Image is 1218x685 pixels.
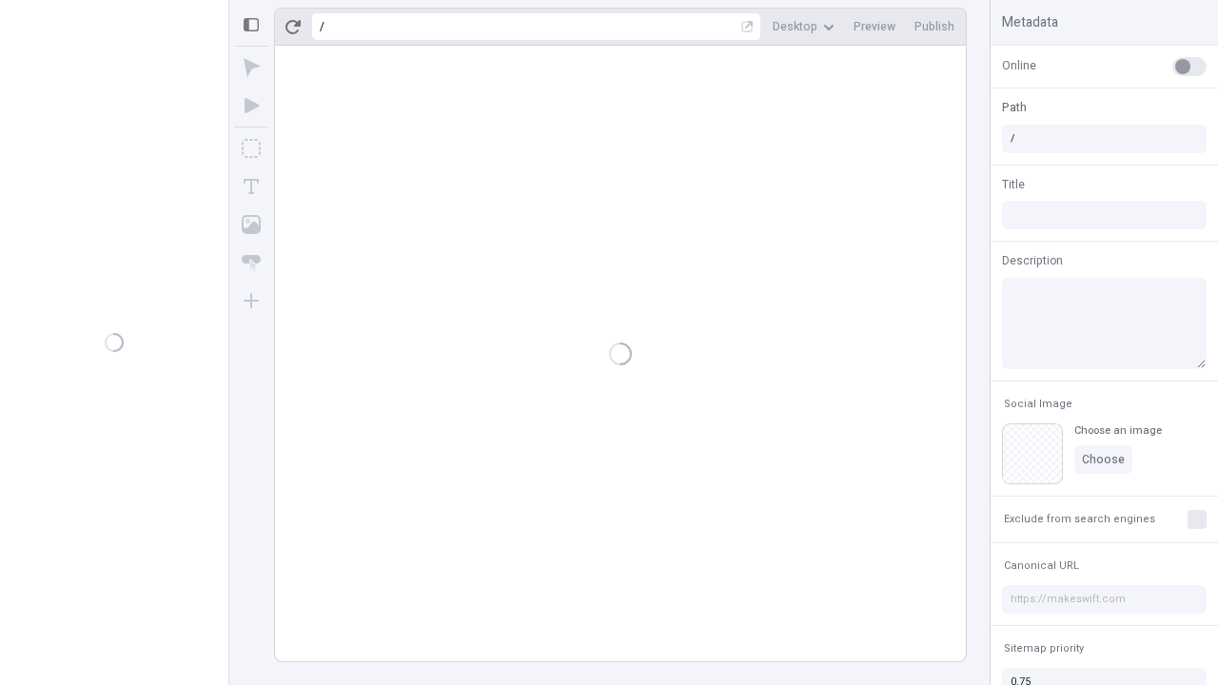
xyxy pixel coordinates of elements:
button: Preview [846,12,903,41]
button: Desktop [765,12,842,41]
button: Box [234,131,268,166]
button: Image [234,207,268,242]
button: Choose [1074,445,1132,474]
span: Preview [854,19,895,34]
button: Button [234,245,268,280]
button: Social Image [1000,393,1076,416]
button: Canonical URL [1000,555,1083,577]
span: Choose [1082,452,1125,467]
span: Exclude from search engines [1004,512,1155,526]
span: Description [1002,252,1063,269]
span: Publish [914,19,954,34]
button: Text [234,169,268,204]
div: Choose an image [1074,423,1162,438]
span: Path [1002,99,1027,116]
span: Canonical URL [1004,558,1079,573]
button: Publish [907,12,962,41]
span: Sitemap priority [1004,641,1084,656]
span: Title [1002,176,1025,193]
input: https://makeswift.com [1002,585,1207,614]
span: Desktop [773,19,817,34]
span: Social Image [1004,397,1072,411]
button: Exclude from search engines [1000,508,1159,531]
span: Online [1002,57,1036,74]
div: / [320,19,324,34]
button: Sitemap priority [1000,637,1088,660]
